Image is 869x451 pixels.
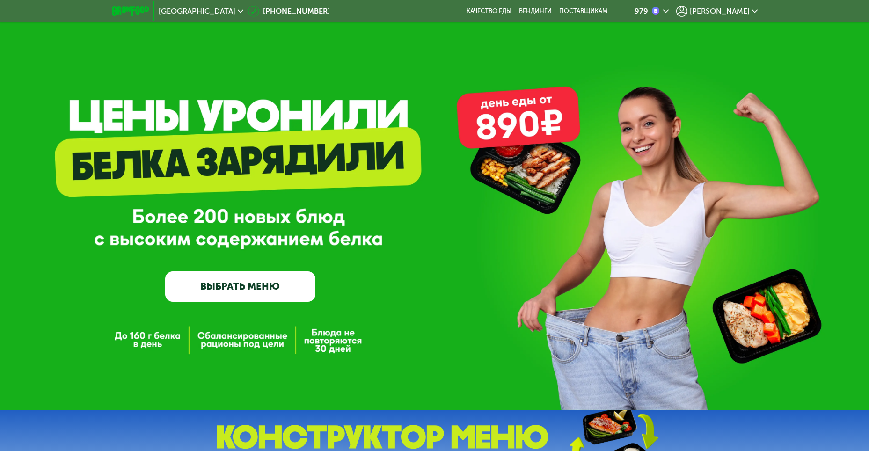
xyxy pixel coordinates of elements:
[635,7,648,15] div: 979
[519,7,552,15] a: Вендинги
[467,7,511,15] a: Качество еды
[248,6,330,17] a: [PHONE_NUMBER]
[559,7,607,15] div: поставщикам
[690,7,750,15] span: [PERSON_NAME]
[165,271,315,301] a: ВЫБРАТЬ МЕНЮ
[159,7,235,15] span: [GEOGRAPHIC_DATA]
